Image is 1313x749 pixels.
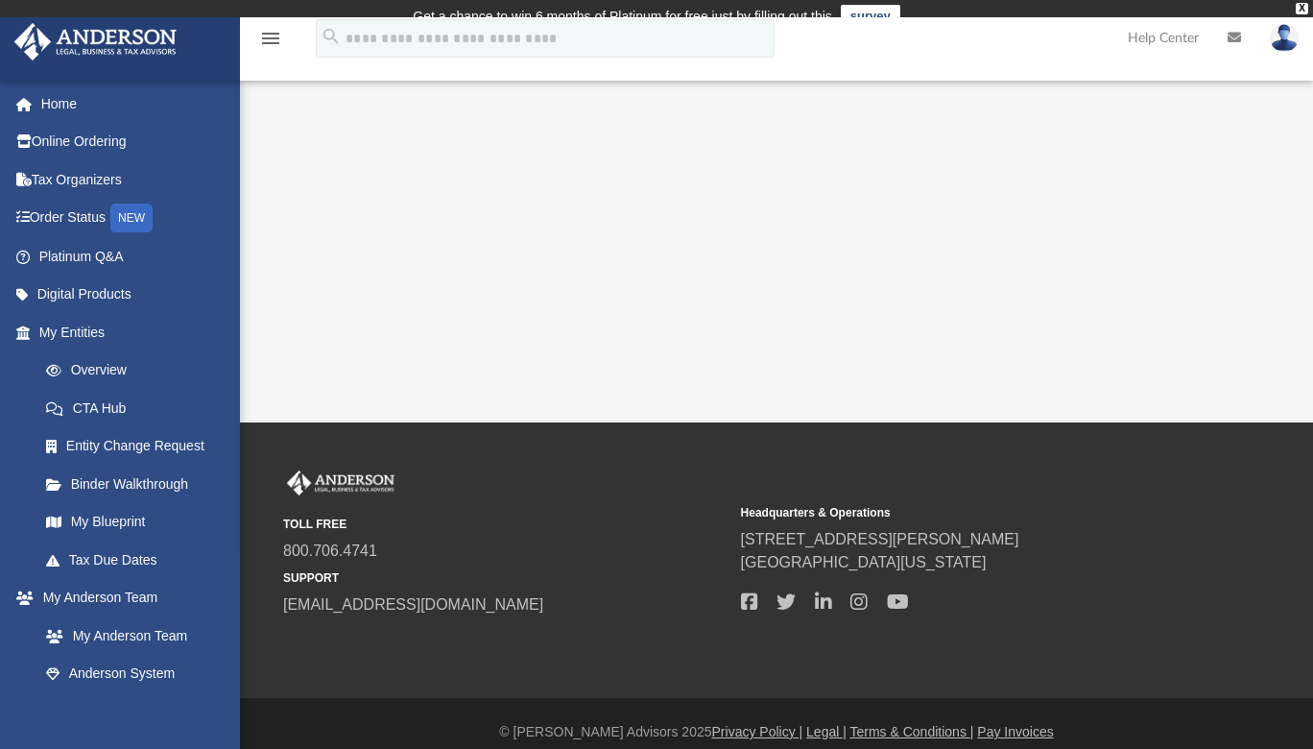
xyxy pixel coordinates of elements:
[806,724,847,739] a: Legal |
[1296,3,1308,14] div: close
[283,543,377,559] a: 800.706.4741
[1270,24,1299,52] img: User Pic
[27,655,230,693] a: Anderson System
[27,465,240,503] a: Binder Walkthrough
[741,531,1019,547] a: [STREET_ADDRESS][PERSON_NAME]
[283,471,398,495] img: Anderson Advisors Platinum Portal
[741,554,987,570] a: [GEOGRAPHIC_DATA][US_STATE]
[13,276,240,314] a: Digital Products
[283,516,728,533] small: TOLL FREE
[27,503,230,542] a: My Blueprint
[27,351,240,390] a: Overview
[27,427,240,466] a: Entity Change Request
[27,389,240,427] a: CTA Hub
[13,85,240,123] a: Home
[321,26,342,47] i: search
[259,36,282,50] a: menu
[13,579,230,617] a: My Anderson Team
[850,724,974,739] a: Terms & Conditions |
[27,541,240,579] a: Tax Due Dates
[13,313,240,351] a: My Entities
[27,616,221,655] a: My Anderson Team
[259,27,282,50] i: menu
[283,596,543,613] a: [EMAIL_ADDRESS][DOMAIN_NAME]
[283,569,728,587] small: SUPPORT
[712,724,803,739] a: Privacy Policy |
[9,23,182,60] img: Anderson Advisors Platinum Portal
[977,724,1053,739] a: Pay Invoices
[413,5,832,28] div: Get a chance to win 6 months of Platinum for free just by filling out this
[741,504,1185,521] small: Headquarters & Operations
[13,237,240,276] a: Platinum Q&A
[13,199,240,238] a: Order StatusNEW
[13,160,240,199] a: Tax Organizers
[841,5,900,28] a: survey
[240,722,1313,742] div: © [PERSON_NAME] Advisors 2025
[13,123,240,161] a: Online Ordering
[110,204,153,232] div: NEW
